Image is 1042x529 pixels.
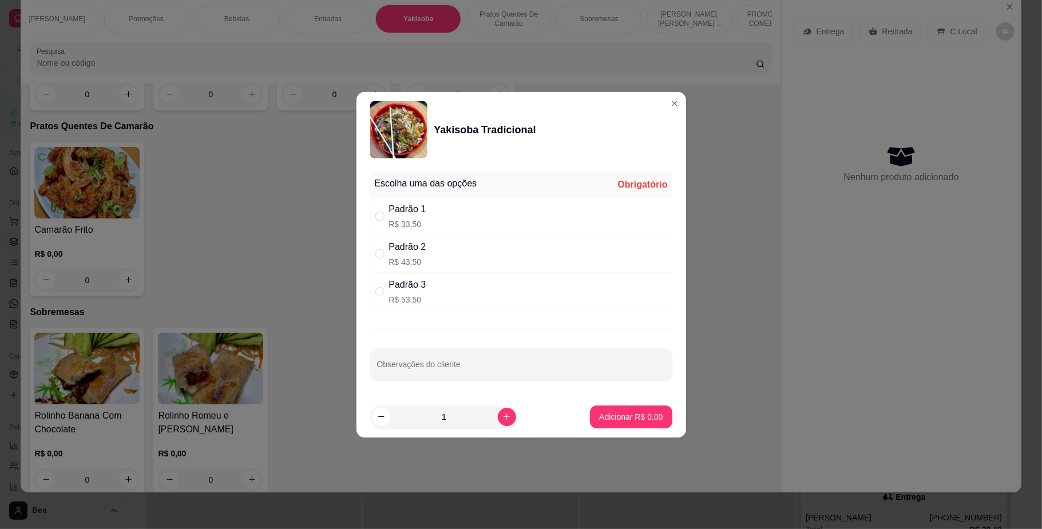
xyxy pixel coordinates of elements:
[374,176,477,190] div: Escolha uma das opções
[389,256,426,267] p: R$ 43,50
[389,202,426,216] div: Padrão 1
[389,240,426,253] div: Padrão 2
[389,294,426,305] p: R$ 53,50
[377,363,665,375] input: Observações do cliente
[389,278,426,292] div: Padrão 3
[434,121,536,137] div: Yakisoba Tradicional
[389,218,426,229] p: R$ 33,50
[617,177,667,191] div: Obrigatório
[590,405,672,428] button: Adicionar R$ 0,00
[497,408,516,426] button: increase-product-quantity
[372,408,390,426] button: decrease-product-quantity
[370,101,427,158] img: product-image
[599,411,663,423] p: Adicionar R$ 0,00
[665,94,684,112] button: Close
